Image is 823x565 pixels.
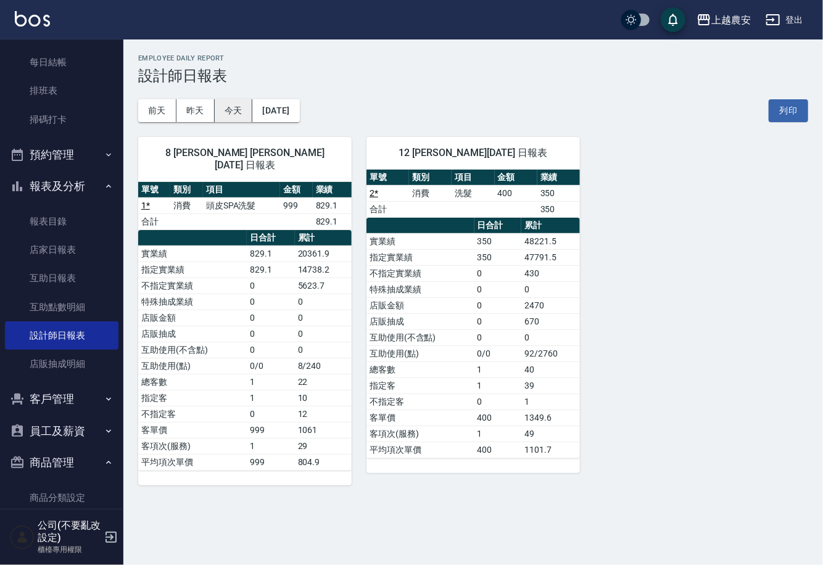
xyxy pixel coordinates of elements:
table: a dense table [138,230,352,471]
td: 22 [295,374,352,390]
td: 1 [247,390,295,406]
a: 商品分類設定 [5,484,118,512]
td: 客項次(服務) [138,438,247,454]
th: 金額 [495,170,537,186]
td: 350 [474,249,522,265]
td: 40 [521,361,580,377]
div: 上越農安 [711,12,751,28]
button: 昨天 [176,99,215,122]
td: 店販金額 [366,297,474,313]
td: 互助使用(點) [138,358,247,374]
td: 頭皮SPA洗髮 [203,197,280,213]
td: 指定實業績 [138,262,247,278]
td: 1 [474,361,522,377]
td: 48221.5 [521,233,580,249]
td: 客單價 [366,410,474,426]
th: 項目 [203,182,280,198]
td: 總客數 [138,374,247,390]
td: 1101.7 [521,442,580,458]
a: 報表目錄 [5,207,118,236]
button: 列印 [769,99,808,122]
td: 不指定客 [138,406,247,422]
td: 10 [295,390,352,406]
td: 47791.5 [521,249,580,265]
th: 累計 [295,230,352,246]
td: 1061 [295,422,352,438]
td: 829.1 [247,245,295,262]
td: 829.1 [247,262,295,278]
td: 400 [474,410,522,426]
a: 互助點數明細 [5,293,118,321]
td: 店販金額 [138,310,247,326]
td: 804.9 [295,454,352,470]
td: 店販抽成 [138,326,247,342]
td: 實業績 [366,233,474,249]
button: 商品管理 [5,447,118,479]
td: 0 [247,294,295,310]
td: 總客數 [366,361,474,377]
td: 0 [247,406,295,422]
th: 單號 [138,182,170,198]
td: 不指定實業績 [366,265,474,281]
td: 消費 [409,185,452,201]
td: 430 [521,265,580,281]
a: 互助日報表 [5,264,118,292]
a: 排班表 [5,76,118,105]
td: 店販抽成 [366,313,474,329]
td: 29 [295,438,352,454]
button: 預約管理 [5,139,118,171]
td: 特殊抽成業績 [366,281,474,297]
td: 829.1 [313,197,352,213]
img: Logo [15,11,50,27]
td: 12 [295,406,352,422]
td: 0 [247,342,295,358]
td: 0 [474,394,522,410]
td: 指定實業績 [366,249,474,265]
td: 0/0 [247,358,295,374]
td: 0 [474,281,522,297]
td: 洗髮 [452,185,494,201]
img: Person [10,525,35,550]
td: 1 [247,374,295,390]
td: 0 [247,278,295,294]
td: 1 [474,426,522,442]
td: 1 [247,438,295,454]
td: 39 [521,377,580,394]
td: 0 [474,313,522,329]
th: 業績 [313,182,352,198]
table: a dense table [366,170,580,218]
td: 互助使用(不含點) [366,329,474,345]
th: 類別 [409,170,452,186]
button: 員工及薪資 [5,415,118,447]
td: 消費 [170,197,202,213]
td: 合計 [366,201,409,217]
td: 2470 [521,297,580,313]
td: 0 [295,326,352,342]
td: 指定客 [138,390,247,406]
td: 400 [495,185,537,201]
td: 0 [295,342,352,358]
td: 0 [521,329,580,345]
td: 49 [521,426,580,442]
th: 項目 [452,170,494,186]
table: a dense table [366,218,580,458]
td: 實業績 [138,245,247,262]
td: 5623.7 [295,278,352,294]
button: 前天 [138,99,176,122]
td: 92/2760 [521,345,580,361]
td: 0 [474,265,522,281]
td: 客項次(服務) [366,426,474,442]
a: 店家日報表 [5,236,118,264]
td: 1 [521,394,580,410]
button: save [661,7,685,32]
td: 1349.6 [521,410,580,426]
button: 報表及分析 [5,170,118,202]
p: 櫃檯專用權限 [38,544,101,555]
a: 每日結帳 [5,48,118,76]
td: 350 [537,185,580,201]
span: 12 [PERSON_NAME][DATE] 日報表 [381,147,565,159]
td: 不指定客 [366,394,474,410]
a: 設計師日報表 [5,321,118,350]
th: 單號 [366,170,409,186]
td: 0 [247,310,295,326]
